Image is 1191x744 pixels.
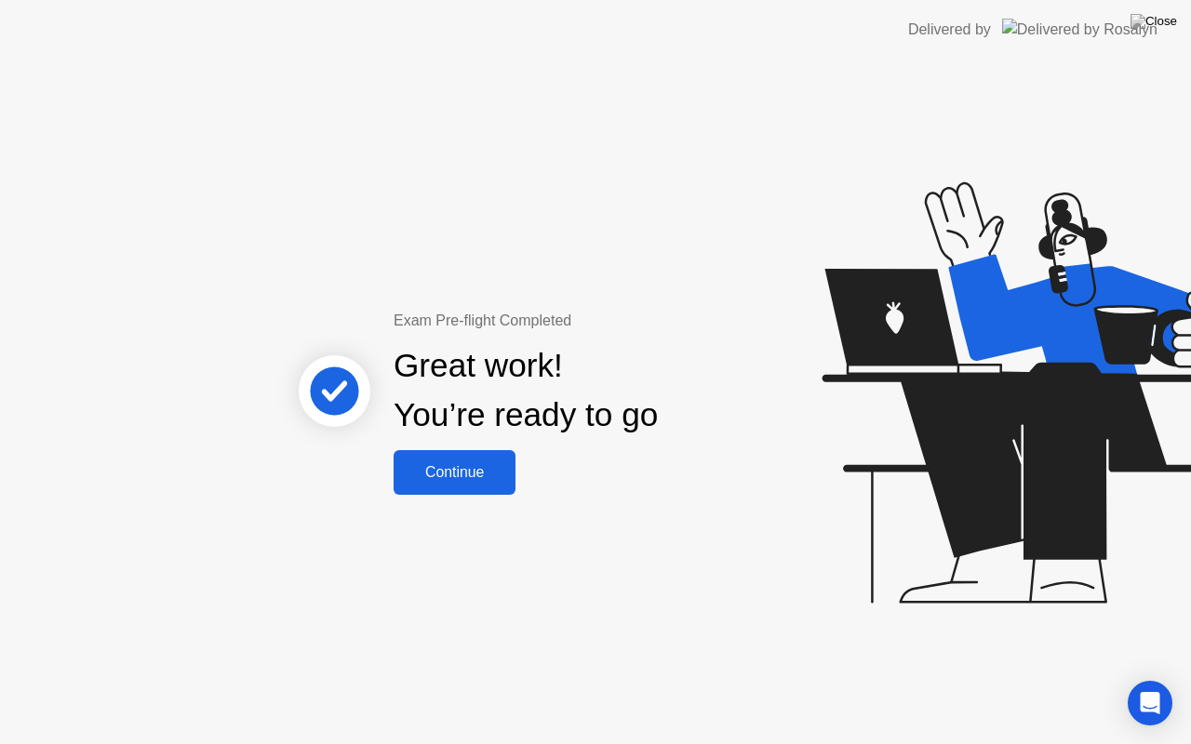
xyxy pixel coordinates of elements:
div: Open Intercom Messenger [1128,681,1172,725]
div: Great work! You’re ready to go [394,341,658,440]
img: Delivered by Rosalyn [1002,19,1158,40]
div: Continue [399,464,510,481]
div: Delivered by [908,19,991,41]
img: Close [1131,14,1177,29]
div: Exam Pre-flight Completed [394,310,778,332]
button: Continue [394,450,515,495]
